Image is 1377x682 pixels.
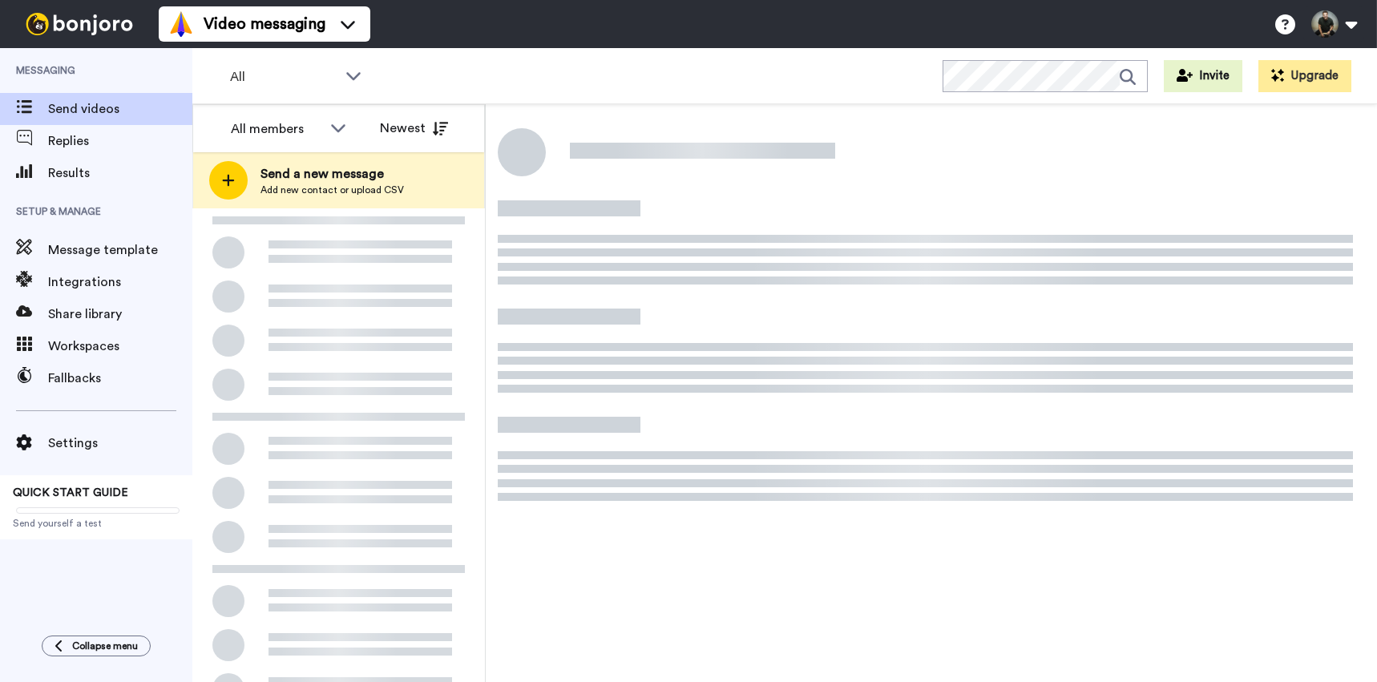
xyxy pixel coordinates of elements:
span: All [230,67,337,87]
button: Collapse menu [42,636,151,656]
img: vm-color.svg [168,11,194,37]
button: Newest [368,112,460,144]
span: QUICK START GUIDE [13,487,128,498]
span: Send videos [48,99,192,119]
img: bj-logo-header-white.svg [19,13,139,35]
button: Invite [1164,60,1242,92]
span: Workspaces [48,337,192,356]
span: Collapse menu [72,640,138,652]
span: Settings [48,434,192,453]
span: Share library [48,305,192,324]
span: Send a new message [260,164,404,184]
button: Upgrade [1258,60,1351,92]
span: Add new contact or upload CSV [260,184,404,196]
span: Replies [48,131,192,151]
span: Video messaging [204,13,325,35]
span: Results [48,163,192,183]
span: Integrations [48,272,192,292]
span: Send yourself a test [13,517,180,530]
span: Fallbacks [48,369,192,388]
span: Message template [48,240,192,260]
div: All members [231,119,322,139]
